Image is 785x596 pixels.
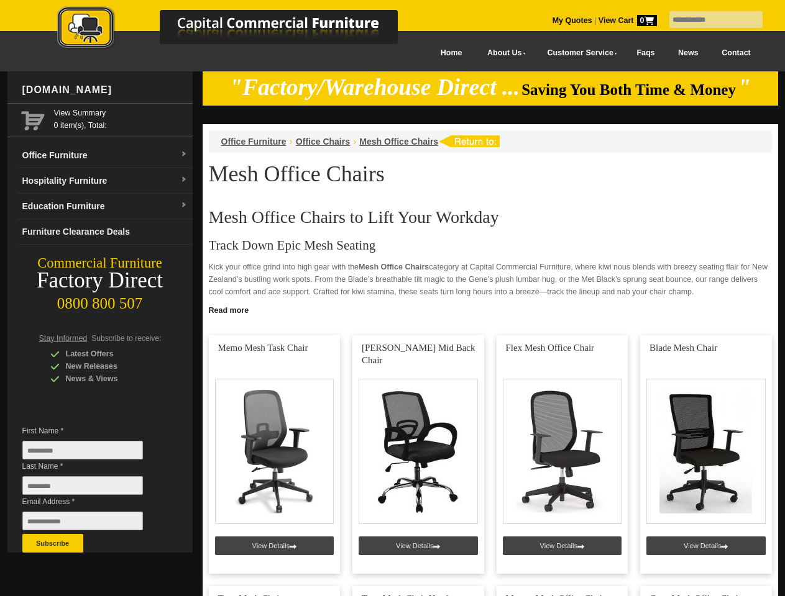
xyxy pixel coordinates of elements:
div: Latest Offers [50,348,168,360]
span: Last Name * [22,460,162,472]
img: dropdown [180,202,188,209]
a: Office Chairs [296,137,350,147]
em: " [738,74,751,100]
a: Capital Commercial Furniture Logo [23,6,458,55]
img: return to [438,135,500,147]
span: 0 item(s), Total: [54,107,188,130]
div: News & Views [50,372,168,385]
a: Furniture Clearance Deals [17,219,193,245]
a: View Cart0 [596,16,656,25]
div: Commercial Furniture [7,255,193,272]
a: Office Furnituredropdown [17,143,193,168]
strong: Mesh Office Chairs [359,263,429,271]
li: › [353,135,356,148]
img: Capital Commercial Furniture Logo [23,6,458,52]
a: Contact [710,39,762,67]
span: Stay Informed [39,334,88,343]
input: Last Name * [22,476,143,495]
span: Email Address * [22,495,162,508]
input: First Name * [22,441,143,459]
p: Kick your office grind into high gear with the category at Capital Commercial Furniture, where ki... [209,261,772,298]
h2: Mesh Office Chairs to Lift Your Workday [209,208,772,227]
input: Email Address * [22,512,143,530]
span: Saving You Both Time & Money [521,81,736,98]
a: Mesh Office Chairs [359,137,438,147]
div: Factory Direct [7,272,193,289]
a: Hospitality Furnituredropdown [17,168,193,194]
div: New Releases [50,360,168,372]
a: Education Furnituredropdown [17,194,193,219]
a: My Quotes [553,16,592,25]
div: 0800 800 507 [7,289,193,312]
a: Office Furniture [221,137,287,147]
a: View Summary [54,107,188,119]
a: Click to read more [203,301,778,317]
a: Customer Service [533,39,625,67]
img: dropdown [180,151,188,158]
a: About Us [474,39,533,67]
a: Faqs [625,39,667,67]
div: [DOMAIN_NAME] [17,71,193,109]
span: 0 [637,15,657,26]
strong: View Cart [599,16,657,25]
button: Subscribe [22,534,83,553]
h1: Mesh Office Chairs [209,162,772,186]
li: › [290,135,293,148]
h3: Track Down Epic Mesh Seating [209,239,772,251]
em: "Factory/Warehouse Direct ... [229,74,520,100]
a: News [666,39,710,67]
span: First Name * [22,425,162,437]
span: Subscribe to receive: [91,334,161,343]
img: dropdown [180,176,188,184]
